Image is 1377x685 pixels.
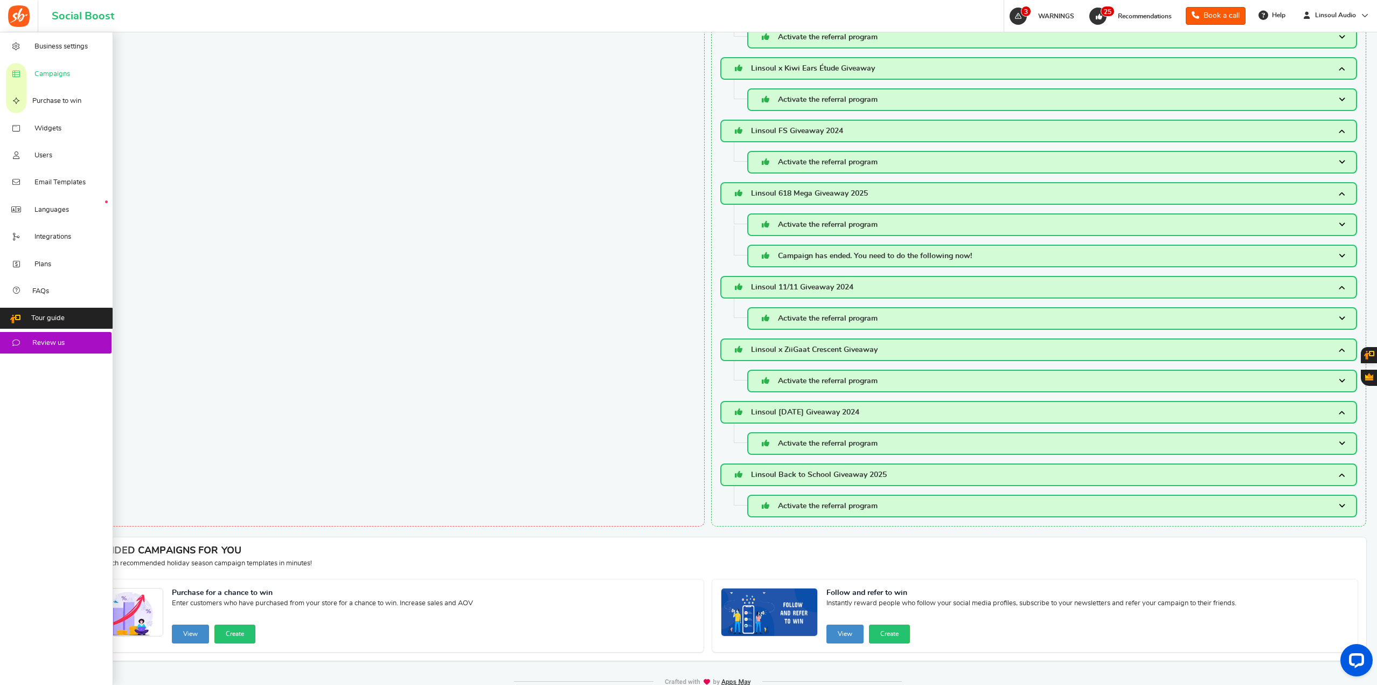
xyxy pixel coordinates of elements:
[1269,11,1285,20] span: Help
[34,178,86,188] span: Email Templates
[778,440,878,447] span: Activate the referral program
[751,65,875,72] span: Linsoul x Kiwi Ears Étude Giveaway
[778,221,878,229] span: Activate the referral program
[778,33,878,41] span: Activate the referral program
[34,232,71,242] span: Integrations
[778,502,878,510] span: Activate the referral program
[1186,7,1246,25] a: Book a call
[172,599,473,620] span: Enter customers who have purchased from your store for a chance to win. Increase sales and AOV
[1088,8,1177,25] a: 25 Recommendations
[721,589,817,637] img: Recommended Campaigns
[751,409,859,416] span: Linsoul [DATE] Giveaway 2024
[826,599,1236,620] span: Instantly reward people who follow your social media profiles, subscribe to your newsletters and ...
[32,338,65,348] span: Review us
[751,283,853,291] span: Linsoul 11/11 Giveaway 2024
[34,42,88,52] span: Business settings
[751,346,878,354] span: Linsoul x ZiiGaat Crescent Giveaway
[58,559,1358,569] p: Preview and launch recommended holiday season campaign templates in minutes!
[67,589,163,637] img: Recommended Campaigns
[31,314,65,323] span: Tour guide
[1365,373,1373,380] span: Gratisfaction
[751,190,868,197] span: Linsoul 618 Mega Giveaway 2025
[751,471,887,479] span: Linsoul Back to School Giveaway 2025
[778,158,878,166] span: Activate the referral program
[778,315,878,322] span: Activate the referral program
[778,252,972,260] span: Campaign has ended. You need to do the following now!
[778,96,878,103] span: Activate the referral program
[214,625,255,644] button: Create
[105,200,108,203] em: New
[8,5,30,27] img: Social Boost
[172,625,209,644] button: View
[1254,6,1291,24] a: Help
[32,96,81,106] span: Purchase to win
[58,546,1358,557] h4: RECOMMENDED CAMPAIGNS FOR YOU
[172,588,473,599] strong: Purchase for a chance to win
[1332,640,1377,685] iframe: LiveChat chat widget
[778,377,878,385] span: Activate the referral program
[826,625,864,644] button: View
[52,10,114,22] h1: Social Boost
[34,260,51,269] span: Plans
[34,151,52,161] span: Users
[34,205,69,215] span: Languages
[1311,11,1360,20] span: Linsoul Audio
[1361,370,1377,386] button: Gratisfaction
[826,588,1236,599] strong: Follow and refer to win
[1021,6,1031,17] span: 3
[1101,6,1115,17] span: 25
[34,124,61,134] span: Widgets
[1038,13,1074,19] span: WARNINGS
[751,127,843,135] span: Linsoul FS Giveaway 2024
[1118,13,1172,19] span: Recommendations
[1009,8,1080,25] a: 3 WARNINGS
[32,287,49,296] span: FAQs
[34,70,70,79] span: Campaigns
[869,625,910,644] button: Create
